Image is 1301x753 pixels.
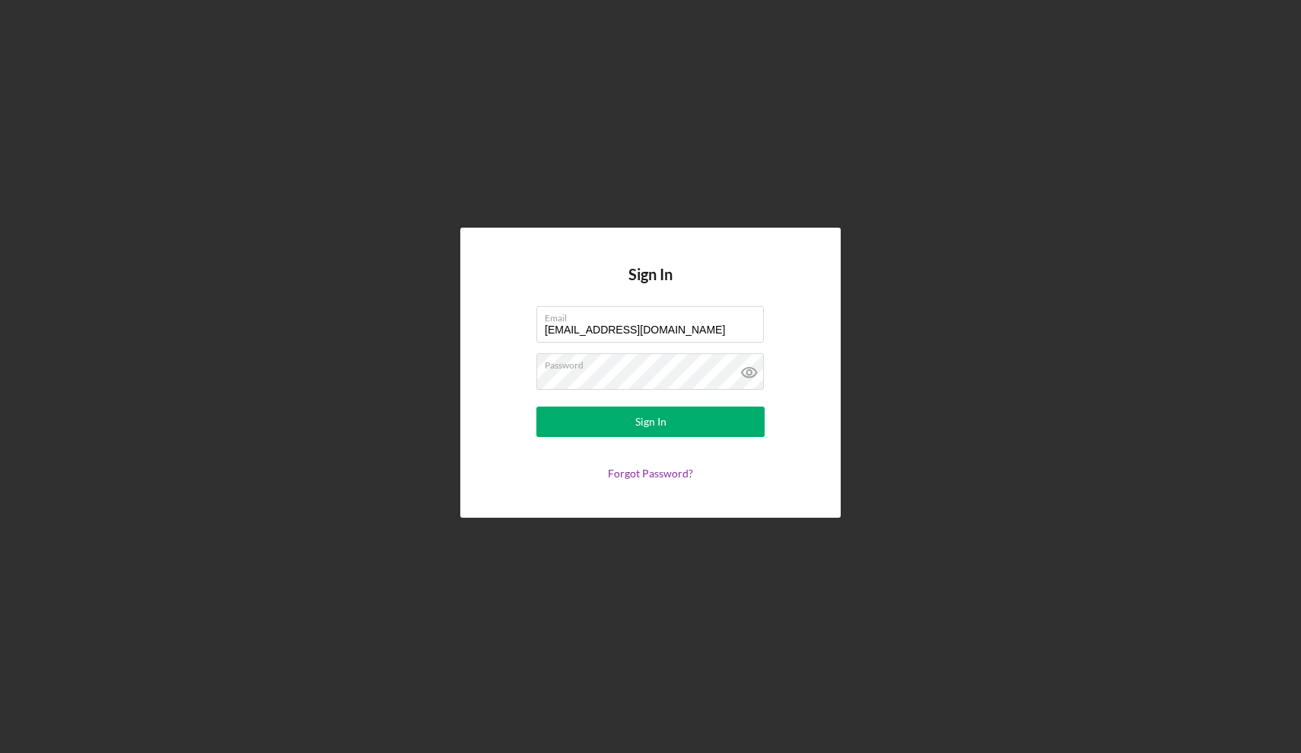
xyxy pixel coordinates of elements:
[628,266,673,306] h4: Sign In
[608,467,693,480] a: Forgot Password?
[635,407,666,437] div: Sign In
[545,354,764,371] label: Password
[536,407,765,437] button: Sign In
[545,307,764,324] label: Email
